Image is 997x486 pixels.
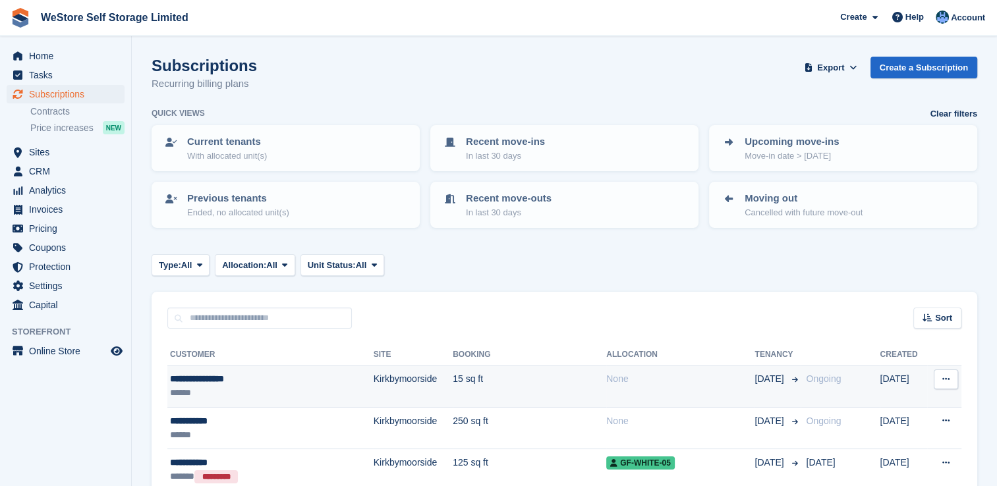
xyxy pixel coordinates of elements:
[29,181,108,200] span: Analytics
[29,66,108,84] span: Tasks
[29,47,108,65] span: Home
[29,85,108,103] span: Subscriptions
[7,181,125,200] a: menu
[7,257,125,276] a: menu
[30,121,125,135] a: Price increases NEW
[7,85,125,103] a: menu
[7,296,125,314] a: menu
[802,57,860,78] button: Export
[11,8,30,28] img: stora-icon-8386f47178a22dfd0bd8f6a31ec36ba5ce8667c1dd55bd0f319d3a0aa187defe.svg
[905,11,924,24] span: Help
[606,344,755,365] th: Allocation
[466,206,552,219] p: In last 30 days
[7,143,125,161] a: menu
[710,183,976,227] a: Moving out Cancelled with future move-out
[936,11,949,24] img: Joanne Goff
[745,134,839,149] p: Upcoming move-ins
[880,365,926,408] td: [DATE]
[109,343,125,359] a: Preview store
[7,200,125,219] a: menu
[374,365,453,408] td: Kirkbymoorside
[432,183,697,227] a: Recent move-outs In last 30 days
[152,57,257,74] h1: Subscriptions
[374,407,453,449] td: Kirkbymoorside
[181,259,192,272] span: All
[453,344,606,365] th: Booking
[7,66,125,84] a: menu
[159,259,181,272] span: Type:
[30,122,94,134] span: Price increases
[222,259,266,272] span: Allocation:
[745,206,863,219] p: Cancelled with future move-out
[7,342,125,360] a: menu
[7,47,125,65] a: menu
[187,191,289,206] p: Previous tenants
[167,344,374,365] th: Customer
[29,238,108,257] span: Coupons
[935,311,952,325] span: Sort
[817,61,844,74] span: Export
[755,456,786,470] span: [DATE]
[806,457,835,468] span: [DATE]
[30,105,125,118] a: Contracts
[806,416,841,426] span: Ongoing
[606,414,755,428] div: None
[29,219,108,238] span: Pricing
[29,296,108,314] span: Capital
[152,76,257,92] p: Recurring billing plans
[152,254,210,276] button: Type: All
[840,11,867,24] span: Create
[880,344,926,365] th: Created
[187,149,267,163] p: With allocated unit(s)
[806,373,841,384] span: Ongoing
[755,414,786,428] span: [DATE]
[187,206,289,219] p: Ended, no allocated unit(s)
[266,259,277,272] span: All
[215,254,295,276] button: Allocation: All
[606,372,755,386] div: None
[308,259,356,272] span: Unit Status:
[300,254,384,276] button: Unit Status: All
[36,7,194,28] a: WeStore Self Storage Limited
[466,149,545,163] p: In last 30 days
[7,238,125,257] a: menu
[29,143,108,161] span: Sites
[745,191,863,206] p: Moving out
[29,162,108,180] span: CRM
[7,219,125,238] a: menu
[153,183,418,227] a: Previous tenants Ended, no allocated unit(s)
[453,365,606,408] td: 15 sq ft
[12,325,131,338] span: Storefront
[7,162,125,180] a: menu
[466,134,545,149] p: Recent move-ins
[153,126,418,170] a: Current tenants With allocated unit(s)
[29,257,108,276] span: Protection
[951,11,985,24] span: Account
[356,259,367,272] span: All
[880,407,926,449] td: [DATE]
[29,342,108,360] span: Online Store
[930,107,977,121] a: Clear filters
[870,57,977,78] a: Create a Subscription
[745,149,839,163] p: Move-in date > [DATE]
[755,372,786,386] span: [DATE]
[755,344,801,365] th: Tenancy
[103,121,125,134] div: NEW
[432,126,697,170] a: Recent move-ins In last 30 days
[187,134,267,149] p: Current tenants
[374,344,453,365] th: Site
[710,126,976,170] a: Upcoming move-ins Move-in date > [DATE]
[606,456,675,470] span: GF-WHITE-05
[466,191,552,206] p: Recent move-outs
[29,200,108,219] span: Invoices
[29,277,108,295] span: Settings
[152,107,205,119] h6: Quick views
[7,277,125,295] a: menu
[453,407,606,449] td: 250 sq ft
